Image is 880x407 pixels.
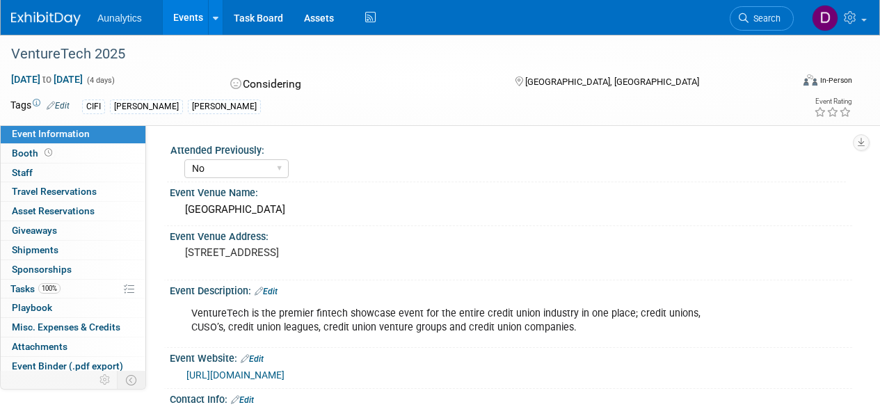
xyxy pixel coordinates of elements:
[97,13,142,24] span: Aunalytics
[231,395,254,405] a: Edit
[12,186,97,197] span: Travel Reservations
[188,99,261,114] div: [PERSON_NAME]
[10,73,83,86] span: [DATE] [DATE]
[12,147,55,159] span: Booth
[12,244,58,255] span: Shipments
[1,337,145,356] a: Attachments
[170,226,852,244] div: Event Venue Address:
[12,128,90,139] span: Event Information
[803,74,817,86] img: Format-Inperson.png
[93,371,118,389] td: Personalize Event Tab Strip
[40,74,54,85] span: to
[10,98,70,114] td: Tags
[12,225,57,236] span: Giveaways
[170,140,846,157] div: Attended Previously:
[730,6,794,31] a: Search
[819,75,852,86] div: In-Person
[1,221,145,240] a: Giveaways
[1,241,145,260] a: Shipments
[170,348,852,366] div: Event Website:
[226,72,493,97] div: Considering
[86,76,115,85] span: (4 days)
[110,99,183,114] div: [PERSON_NAME]
[1,125,145,143] a: Event Information
[1,357,145,376] a: Event Binder (.pdf export)
[118,371,146,389] td: Toggle Event Tabs
[47,101,70,111] a: Edit
[11,12,81,26] img: ExhibitDay
[812,5,838,31] img: Drew Conley
[1,318,145,337] a: Misc. Expenses & Credits
[38,283,61,294] span: 100%
[6,42,781,67] div: VentureTech 2025
[255,287,278,296] a: Edit
[186,369,285,381] a: [URL][DOMAIN_NAME]
[12,167,33,178] span: Staff
[1,298,145,317] a: Playbook
[1,202,145,221] a: Asset Reservations
[42,147,55,158] span: Booth not reserved yet
[1,182,145,201] a: Travel Reservations
[1,144,145,163] a: Booth
[749,13,781,24] span: Search
[525,77,699,87] span: [GEOGRAPHIC_DATA], [GEOGRAPHIC_DATA]
[170,389,852,407] div: Contact Info:
[12,341,67,352] span: Attachments
[12,264,72,275] span: Sponsorships
[182,300,717,342] div: VentureTech is the premier fintech showcase event for the entire credit union industry in one pla...
[1,260,145,279] a: Sponsorships
[1,163,145,182] a: Staff
[170,182,852,200] div: Event Venue Name:
[1,280,145,298] a: Tasks100%
[185,246,439,259] pre: [STREET_ADDRESS]
[170,280,852,298] div: Event Description:
[10,283,61,294] span: Tasks
[12,360,123,372] span: Event Binder (.pdf export)
[82,99,105,114] div: CIFI
[12,321,120,333] span: Misc. Expenses & Credits
[241,354,264,364] a: Edit
[729,72,852,93] div: Event Format
[180,199,842,221] div: [GEOGRAPHIC_DATA]
[814,98,851,105] div: Event Rating
[12,302,52,313] span: Playbook
[12,205,95,216] span: Asset Reservations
